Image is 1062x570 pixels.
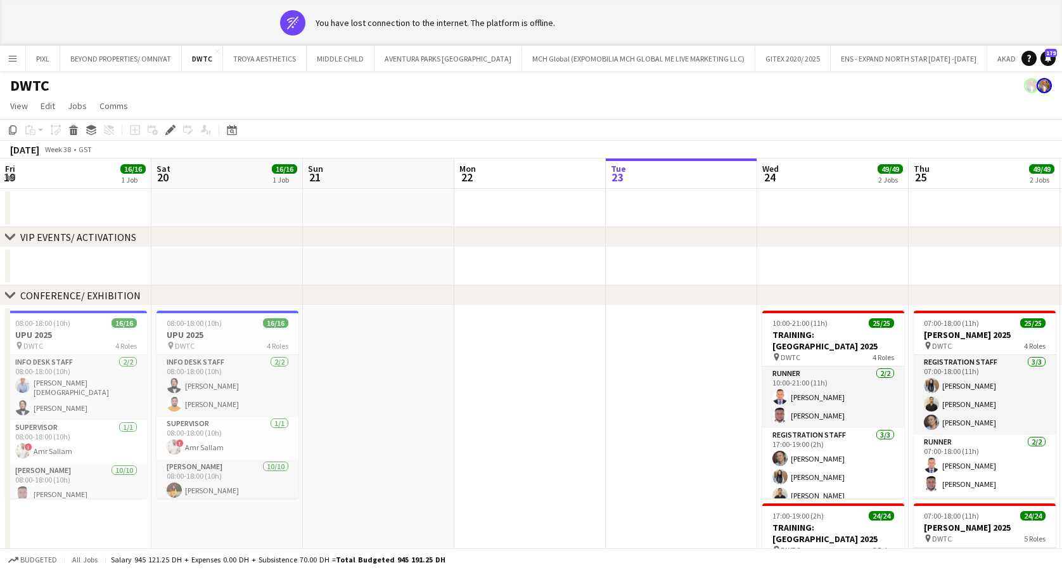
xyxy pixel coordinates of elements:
[120,164,146,174] span: 16/16
[762,329,904,352] h3: TRAINING: [GEOGRAPHIC_DATA] 2025
[20,289,141,302] div: CONFERENCE/ EXHIBITION
[914,522,1056,533] h3: [PERSON_NAME] 2025
[5,163,15,174] span: Fri
[609,170,626,185] span: 23
[873,545,894,555] span: 5 Roles
[115,341,137,351] span: 4 Roles
[762,366,904,428] app-card-role: Runner2/210:00-21:00 (11h)[PERSON_NAME][PERSON_NAME]
[5,329,147,340] h3: UPU 2025
[1024,534,1046,543] span: 5 Roles
[878,164,903,174] span: 49/49
[869,318,894,328] span: 25/25
[272,164,297,174] span: 16/16
[5,420,147,463] app-card-role: Supervisor1/108:00-18:00 (10h)!Amr Sallam
[878,175,902,185] div: 2 Jobs
[1030,175,1054,185] div: 2 Jobs
[157,417,298,460] app-card-role: Supervisor1/108:00-18:00 (10h)!Amr Sallam
[63,98,92,114] a: Jobs
[522,46,755,71] button: MCH Global (EXPOMOBILIA MCH GLOBAL ME LIVE MARKETING LLC)
[23,341,43,351] span: DWTC
[1037,78,1052,93] app-user-avatar: Clinton Appel
[3,170,15,185] span: 19
[25,443,32,451] span: !
[10,76,49,95] h1: DWTC
[111,555,445,564] div: Salary 945 121.25 DH + Expenses 0.00 DH + Subsistence 70.00 DH =
[35,98,60,114] a: Edit
[781,545,800,555] span: DWTC
[99,100,128,112] span: Comms
[762,163,779,174] span: Wed
[79,145,92,154] div: GST
[374,46,522,71] button: AVENTURA PARKS [GEOGRAPHIC_DATA]
[1024,341,1046,351] span: 4 Roles
[121,175,145,185] div: 1 Job
[20,231,136,243] div: VIP EVENTS/ ACTIVATIONS
[611,163,626,174] span: Tue
[157,311,298,498] app-job-card: 08:00-18:00 (10h)16/16UPU 2025 DWTC4 RolesInfo desk staff2/208:00-18:00 (10h)[PERSON_NAME][PERSON...
[306,170,323,185] span: 21
[873,353,894,362] span: 4 Roles
[155,170,170,185] span: 20
[781,353,800,362] span: DWTC
[316,17,555,29] div: You have lost connection to the internet. The platform is offline.
[157,329,298,340] h3: UPU 2025
[5,311,147,498] app-job-card: 08:00-18:00 (10h)16/16UPU 2025 DWTC4 RolesInfo desk staff2/208:00-18:00 (10h)[PERSON_NAME][DEMOGR...
[760,170,779,185] span: 24
[762,522,904,545] h3: TRAINING: [GEOGRAPHIC_DATA] 2025
[307,46,374,71] button: MIDDLE CHILD
[112,318,137,328] span: 16/16
[68,100,87,112] span: Jobs
[1024,78,1039,93] app-user-avatar: Clinton Appel
[914,163,930,174] span: Thu
[10,143,39,156] div: [DATE]
[1045,49,1057,57] span: 179
[932,534,952,543] span: DWTC
[176,439,184,447] span: !
[914,329,1056,340] h3: [PERSON_NAME] 2025
[1020,511,1046,521] span: 24/24
[831,46,987,71] button: ENS - EXPAND NORTH STAR [DATE] -[DATE]
[762,428,904,508] app-card-role: Registration Staff3/317:00-19:00 (2h)[PERSON_NAME][PERSON_NAME][PERSON_NAME]
[762,311,904,498] app-job-card: 10:00-21:00 (11h)25/25TRAINING: [GEOGRAPHIC_DATA] 2025 DWTC4 RolesRunner2/210:00-21:00 (11h)[PERS...
[182,46,223,71] button: DWTC
[94,98,133,114] a: Comms
[459,163,476,174] span: Mon
[5,355,147,420] app-card-role: Info desk staff2/208:00-18:00 (10h)[PERSON_NAME][DEMOGRAPHIC_DATA] [PERSON_NAME][PERSON_NAME]
[223,46,307,71] button: TROYA AESTHETICS
[924,511,979,521] span: 07:00-18:00 (11h)
[70,555,100,564] span: All jobs
[6,553,59,567] button: Budgeted
[924,318,979,328] span: 07:00-18:00 (11h)
[267,341,288,351] span: 4 Roles
[1040,51,1056,66] a: 179
[167,318,222,328] span: 08:00-18:00 (10h)
[263,318,288,328] span: 16/16
[1020,318,1046,328] span: 25/25
[336,555,445,564] span: Total Budgeted 945 191.25 DH
[10,100,28,112] span: View
[157,163,170,174] span: Sat
[157,355,298,417] app-card-role: Info desk staff2/208:00-18:00 (10h)[PERSON_NAME][PERSON_NAME]
[5,98,33,114] a: View
[932,341,952,351] span: DWTC
[175,341,195,351] span: DWTC
[1029,164,1054,174] span: 49/49
[60,46,182,71] button: BEYOND PROPERTIES/ OMNIYAT
[772,511,824,521] span: 17:00-19:00 (2h)
[914,435,1056,496] app-card-role: Runner2/207:00-18:00 (11h)[PERSON_NAME][PERSON_NAME]
[15,318,70,328] span: 08:00-18:00 (10h)
[272,175,297,185] div: 1 Job
[755,46,831,71] button: GITEX 2020/ 2025
[772,318,828,328] span: 10:00-21:00 (11h)
[20,555,57,564] span: Budgeted
[914,355,1056,435] app-card-role: Registration Staff3/307:00-18:00 (11h)[PERSON_NAME][PERSON_NAME][PERSON_NAME]
[41,100,55,112] span: Edit
[912,170,930,185] span: 25
[914,311,1056,498] app-job-card: 07:00-18:00 (11h)25/25[PERSON_NAME] 2025 DWTC4 RolesRegistration Staff3/307:00-18:00 (11h)[PERSON...
[42,145,74,154] span: Week 38
[308,163,323,174] span: Sun
[457,170,476,185] span: 22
